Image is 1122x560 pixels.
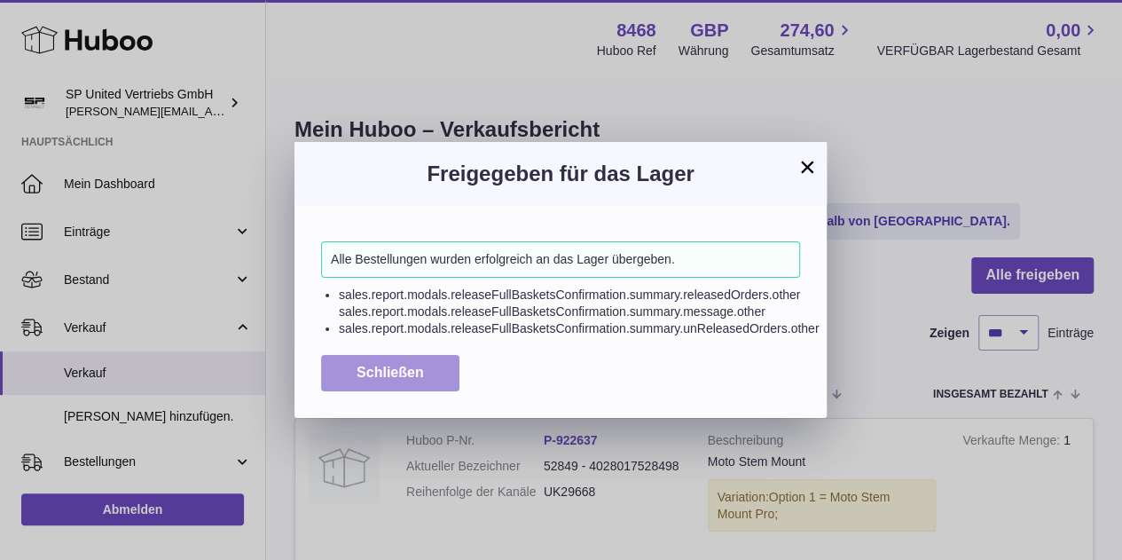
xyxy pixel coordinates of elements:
[321,160,800,188] h3: Freigegeben für das Lager
[796,156,818,177] button: ×
[339,287,800,320] li: sales.report.modals.releaseFullBasketsConfirmation.summary.releasedOrders.other sales.report.moda...
[321,241,800,278] div: Alle Bestellungen wurden erfolgreich an das Lager übergeben.
[339,320,800,337] li: sales.report.modals.releaseFullBasketsConfirmation.summary.unReleasedOrders.other
[357,365,424,380] span: Schließen
[321,355,459,391] button: Schließen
